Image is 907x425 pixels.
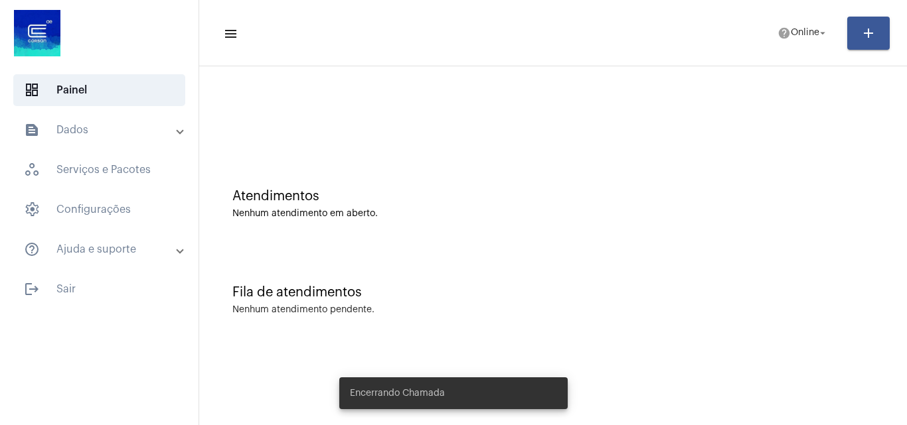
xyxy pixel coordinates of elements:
mat-icon: sidenav icon [24,281,40,297]
button: Online [770,20,837,46]
mat-icon: help [778,27,791,40]
mat-expansion-panel-header: sidenav iconAjuda e suporte [8,233,199,265]
span: Sair [13,273,185,305]
span: Encerrando Chamada [350,387,445,400]
div: Fila de atendimentos [232,285,874,300]
mat-icon: add [861,25,876,41]
span: sidenav icon [24,162,40,178]
mat-panel-title: Dados [24,122,177,138]
div: Nenhum atendimento em aberto. [232,209,874,219]
img: d4669ae0-8c07-2337-4f67-34b0df7f5ae4.jpeg [11,7,64,60]
div: Nenhum atendimento pendente. [232,305,374,315]
mat-expansion-panel-header: sidenav iconDados [8,114,199,146]
mat-panel-title: Ajuda e suporte [24,241,177,257]
mat-icon: sidenav icon [223,26,236,42]
span: sidenav icon [24,202,40,217]
span: sidenav icon [24,82,40,98]
mat-icon: sidenav icon [24,122,40,138]
span: Configurações [13,194,185,225]
span: Painel [13,74,185,106]
mat-icon: arrow_drop_down [817,27,829,39]
span: Online [791,29,819,38]
span: Serviços e Pacotes [13,154,185,186]
mat-icon: sidenav icon [24,241,40,257]
div: Atendimentos [232,189,874,204]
